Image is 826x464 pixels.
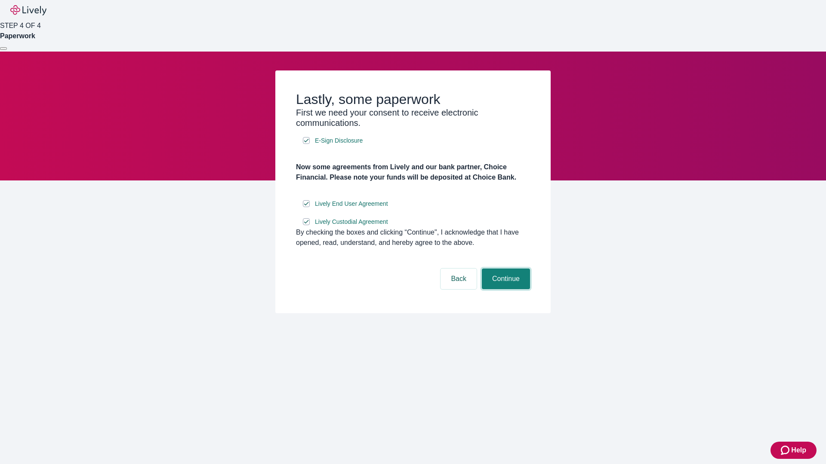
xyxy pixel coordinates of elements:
h3: First we need your consent to receive electronic communications. [296,107,530,128]
svg: Zendesk support icon [781,445,791,455]
span: Help [791,445,806,455]
h4: Now some agreements from Lively and our bank partner, Choice Financial. Please note your funds wi... [296,162,530,183]
div: By checking the boxes and clicking “Continue", I acknowledge that I have opened, read, understand... [296,227,530,248]
a: e-sign disclosure document [313,198,390,209]
button: Zendesk support iconHelp [771,442,817,459]
span: E-Sign Disclosure [315,136,363,145]
a: e-sign disclosure document [313,135,364,146]
span: Lively Custodial Agreement [315,217,388,226]
a: e-sign disclosure document [313,217,390,227]
img: Lively [10,5,46,15]
h2: Lastly, some paperwork [296,91,530,107]
button: Back [441,269,477,289]
button: Continue [482,269,530,289]
span: Lively End User Agreement [315,199,388,208]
